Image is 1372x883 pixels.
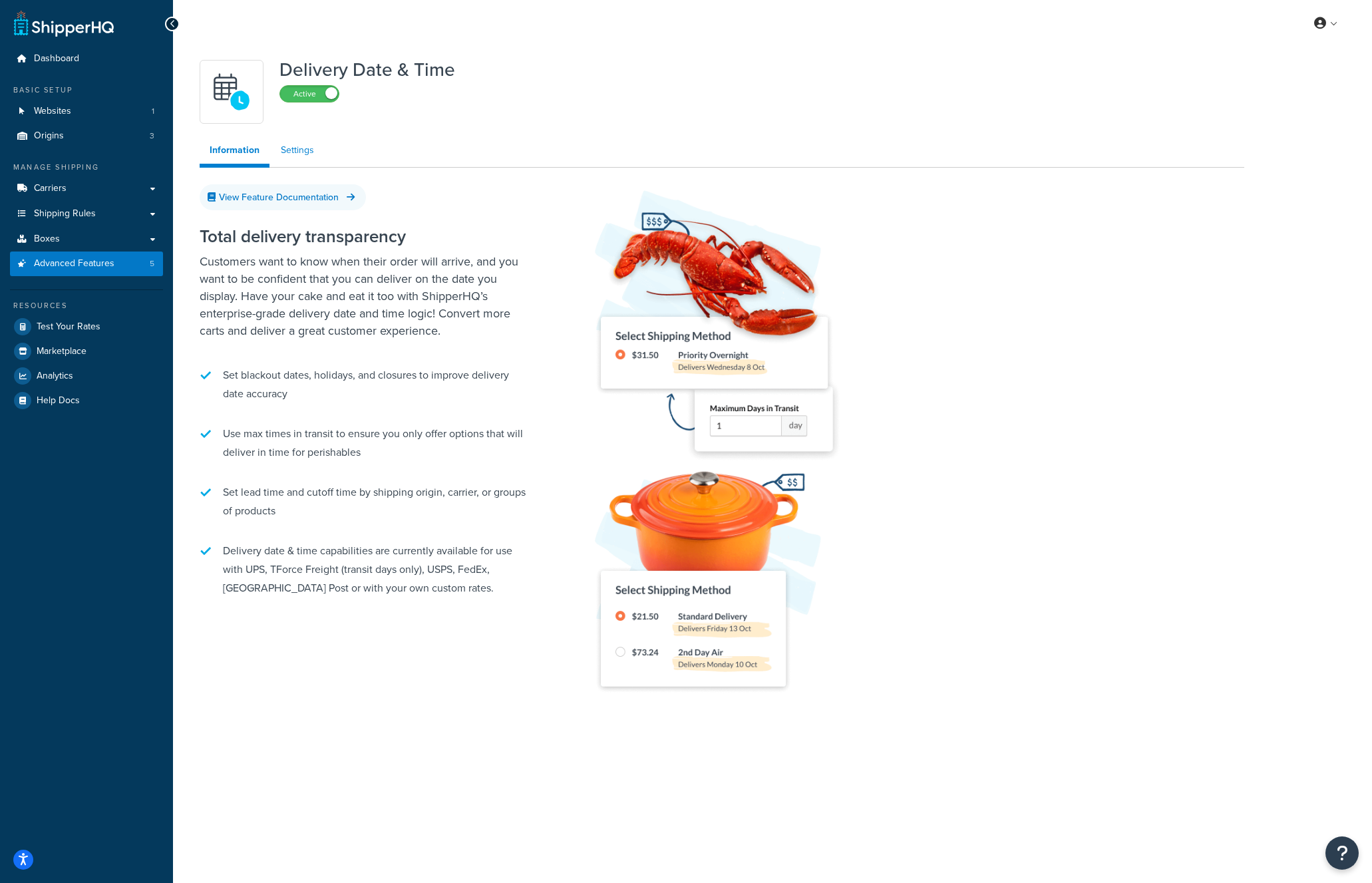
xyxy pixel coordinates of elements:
a: Shipping Rules [10,202,163,226]
a: Boxes [10,227,163,252]
span: 5 [150,258,154,269]
li: Use max times in transit to ensure you only offer options that will deliver in time for perishables [200,418,532,468]
span: Marketplace [37,346,86,357]
li: Set blackout dates, holidays, and closures to improve delivery date accuracy [200,359,532,410]
span: 1 [152,106,154,117]
a: Information [200,137,269,168]
button: Open Resource Center [1325,836,1359,870]
div: Resources [10,300,163,311]
span: Help Docs [37,395,80,407]
span: Origins [34,130,64,142]
a: Origins3 [10,124,163,148]
span: Websites [34,106,71,117]
li: Delivery date & time capabilities are currently available for use with UPS, TForce Freight (trans... [200,535,532,604]
li: Set lead time and cutoff time by shipping origin, carrier, or groups of products [200,476,532,527]
span: Advanced Features [34,258,114,269]
span: Boxes [34,234,60,245]
li: Websites [10,99,163,124]
a: Carriers [10,176,163,201]
span: Test Your Rates [37,321,100,333]
span: Carriers [34,183,67,194]
a: View Feature Documentation [200,184,366,210]
img: gfkeb5ejjkALwAAAABJRU5ErkJggg== [208,69,255,115]
a: Help Docs [10,389,163,413]
a: Test Your Rates [10,315,163,339]
span: Analytics [37,371,73,382]
a: Websites1 [10,99,163,124]
img: Delivery Date & Time [572,187,852,713]
span: Shipping Rules [34,208,96,220]
a: Advanced Features5 [10,252,163,276]
a: Analytics [10,364,163,388]
h1: Delivery Date & Time [279,60,455,80]
div: Manage Shipping [10,162,163,173]
a: Dashboard [10,47,163,71]
span: 3 [150,130,154,142]
a: Marketplace [10,339,163,363]
div: Basic Setup [10,85,163,96]
p: Customers want to know when their order will arrive, and you want to be confident that you can de... [200,253,532,339]
label: Active [280,86,339,102]
li: Advanced Features [10,252,163,276]
a: Settings [271,137,324,164]
li: Origins [10,124,163,148]
h2: Total delivery transparency [200,227,532,246]
span: Dashboard [34,53,79,65]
